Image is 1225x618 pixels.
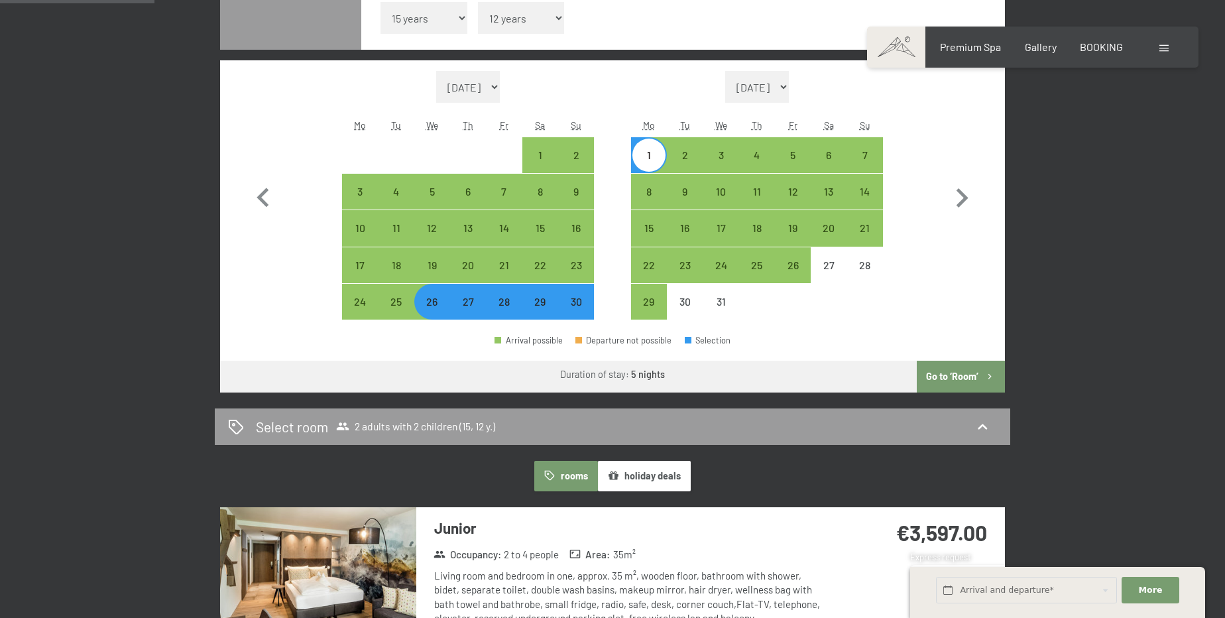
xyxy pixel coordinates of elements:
div: Arrival possible [342,174,378,210]
div: 21 [487,260,520,293]
div: 30 [668,296,701,330]
div: Arrival possible [631,174,667,210]
div: Departure not possible [575,336,672,345]
button: More [1122,577,1179,604]
div: 29 [632,296,666,330]
div: Wed Dec 10 2025 [703,174,738,210]
div: Arrival possible [631,210,667,246]
div: Arrival possible [378,284,414,320]
div: 14 [848,186,882,219]
div: 25 [740,260,774,293]
abbr: Saturday [824,119,834,131]
div: 15 [632,223,666,256]
div: Arrival possible [775,137,811,173]
abbr: Friday [789,119,797,131]
div: Arrival possible [667,137,703,173]
div: Arrival possible [667,247,703,283]
div: Fri Dec 05 2025 [775,137,811,173]
abbr: Saturday [535,119,545,131]
div: Arrival possible [342,247,378,283]
div: 24 [343,296,377,330]
div: Fri Nov 14 2025 [486,210,522,246]
span: 35 m² [613,548,636,562]
div: Mon Dec 15 2025 [631,210,667,246]
div: Arrival possible [739,137,775,173]
abbr: Wednesday [426,119,438,131]
div: Arrival possible [667,210,703,246]
div: Sat Dec 06 2025 [811,137,846,173]
div: 17 [704,223,737,256]
div: 19 [416,260,449,293]
div: 4 [740,150,774,183]
div: 6 [812,150,845,183]
div: Fri Nov 28 2025 [486,284,522,320]
div: 11 [740,186,774,219]
div: 7 [848,150,882,183]
div: Fri Nov 07 2025 [486,174,522,210]
div: Wed Nov 19 2025 [414,247,450,283]
div: Wed Dec 24 2025 [703,247,738,283]
div: Fri Dec 19 2025 [775,210,811,246]
h3: Junior [434,518,829,538]
div: Arrival possible [378,247,414,283]
div: 3 [343,186,377,219]
div: 27 [812,260,845,293]
div: Arrival possible [450,174,486,210]
div: Tue Dec 30 2025 [667,284,703,320]
abbr: Thursday [752,119,762,131]
strong: Occupancy : [434,548,501,562]
div: Wed Nov 05 2025 [414,174,450,210]
div: 26 [416,296,449,330]
div: Mon Dec 08 2025 [631,174,667,210]
div: Sun Dec 21 2025 [847,210,883,246]
div: Tue Dec 16 2025 [667,210,703,246]
div: 11 [379,223,412,256]
div: Arrival possible [811,210,846,246]
a: Gallery [1025,40,1057,53]
abbr: Thursday [463,119,473,131]
div: Wed Nov 12 2025 [414,210,450,246]
div: Arrival not possible [847,247,883,283]
div: 30 [559,296,593,330]
div: 16 [668,223,701,256]
div: 9 [668,186,701,219]
div: Thu Nov 20 2025 [450,247,486,283]
div: Mon Dec 29 2025 [631,284,667,320]
div: 18 [740,223,774,256]
b: 5 nights [631,369,665,380]
div: Mon Nov 03 2025 [342,174,378,210]
div: Arrival possible [378,174,414,210]
div: 28 [487,296,520,330]
span: More [1139,584,1163,596]
div: Arrival not possible [703,284,738,320]
a: BOOKING [1080,40,1123,53]
div: 26 [776,260,809,293]
div: Arrival possible [522,247,558,283]
div: 14 [487,223,520,256]
div: Sat Nov 15 2025 [522,210,558,246]
abbr: Sunday [571,119,581,131]
div: Thu Nov 06 2025 [450,174,486,210]
abbr: Monday [354,119,366,131]
div: Arrival possible [775,210,811,246]
div: 23 [668,260,701,293]
div: Wed Nov 26 2025 [414,284,450,320]
div: 28 [848,260,882,293]
div: Arrival possible [414,284,450,320]
abbr: Monday [643,119,655,131]
div: Sun Dec 28 2025 [847,247,883,283]
div: Arrival possible [558,284,594,320]
a: Premium Spa [940,40,1001,53]
div: Tue Dec 09 2025 [667,174,703,210]
div: Arrival possible [703,174,738,210]
div: Sun Nov 30 2025 [558,284,594,320]
div: Mon Nov 10 2025 [342,210,378,246]
abbr: Tuesday [680,119,690,131]
div: Arrival not possible [667,284,703,320]
div: 13 [812,186,845,219]
div: Arrival possible [486,284,522,320]
div: Arrival possible [522,210,558,246]
div: Wed Dec 31 2025 [703,284,738,320]
div: Arrival possible [703,210,738,246]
